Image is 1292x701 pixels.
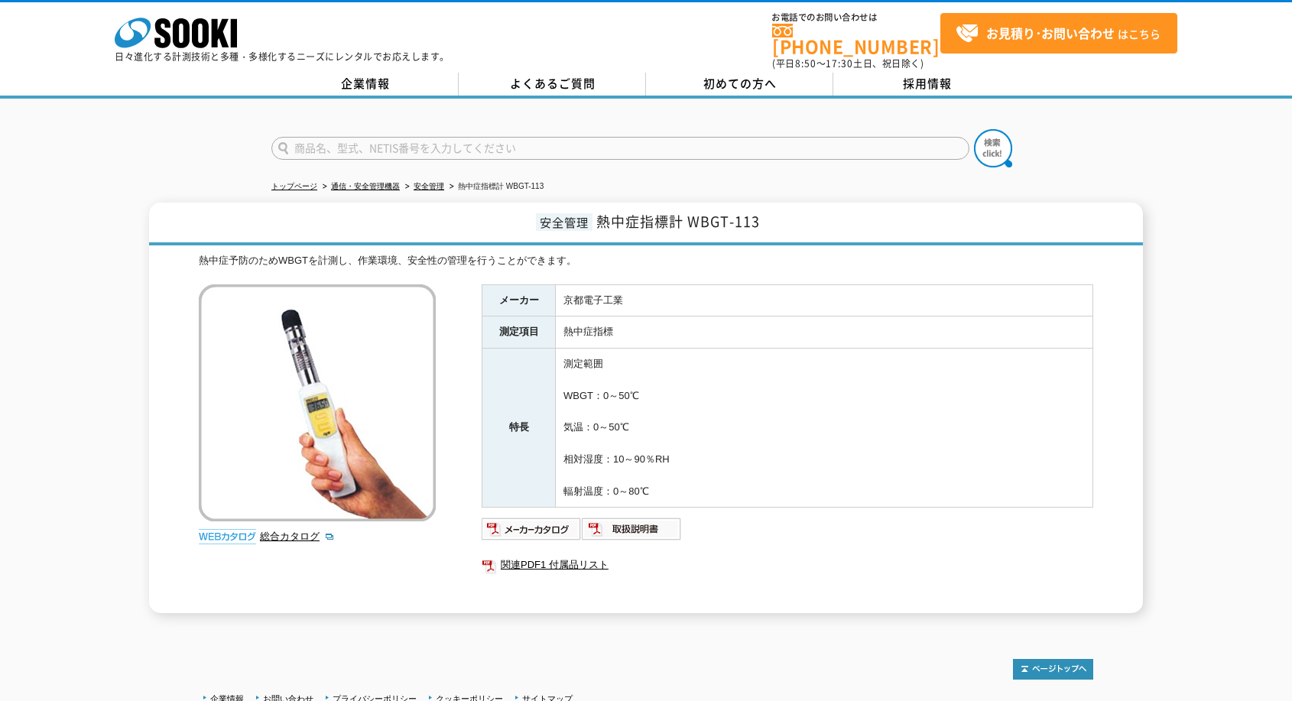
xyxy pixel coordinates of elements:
[260,531,335,542] a: 総合カタログ
[956,22,1161,45] span: はこちら
[772,24,940,55] a: [PHONE_NUMBER]
[271,137,969,160] input: 商品名、型式、NETIS番号を入力してください
[446,179,544,195] li: 熱中症指標計 WBGT-113
[115,52,450,61] p: 日々進化する計測技術と多種・多様化するニーズにレンタルでお応えします。
[582,517,682,541] img: 取扱説明書
[199,529,256,544] img: webカタログ
[271,182,317,190] a: トップページ
[459,73,646,96] a: よくあるご質問
[582,527,682,539] a: 取扱説明書
[199,284,436,521] img: 熱中症指標計 WBGT-113
[414,182,444,190] a: 安全管理
[772,13,940,22] span: お電話でのお問い合わせは
[646,73,833,96] a: 初めての方へ
[596,211,760,232] span: 熱中症指標計 WBGT-113
[331,182,400,190] a: 通信・安全管理機器
[826,57,853,70] span: 17:30
[482,527,582,539] a: メーカーカタログ
[482,555,1093,575] a: 関連PDF1 付属品リスト
[482,349,556,508] th: 特長
[271,73,459,96] a: 企業情報
[556,284,1093,316] td: 京都電子工業
[772,57,924,70] span: (平日 ～ 土日、祝日除く)
[703,75,777,92] span: 初めての方へ
[986,24,1115,42] strong: お見積り･お問い合わせ
[940,13,1177,54] a: お見積り･お問い合わせはこちら
[1013,659,1093,680] img: トップページへ
[974,129,1012,167] img: btn_search.png
[536,213,592,231] span: 安全管理
[482,517,582,541] img: メーカーカタログ
[482,284,556,316] th: メーカー
[482,316,556,349] th: 測定項目
[556,316,1093,349] td: 熱中症指標
[199,253,1093,269] div: 熱中症予防のためWBGTを計測し、作業環境、安全性の管理を行うことができます。
[833,73,1021,96] a: 採用情報
[795,57,816,70] span: 8:50
[556,349,1093,508] td: 測定範囲 WBGT：0～50℃ 気温：0～50℃ 相対湿度：10～90％RH 輻射温度：0～80℃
